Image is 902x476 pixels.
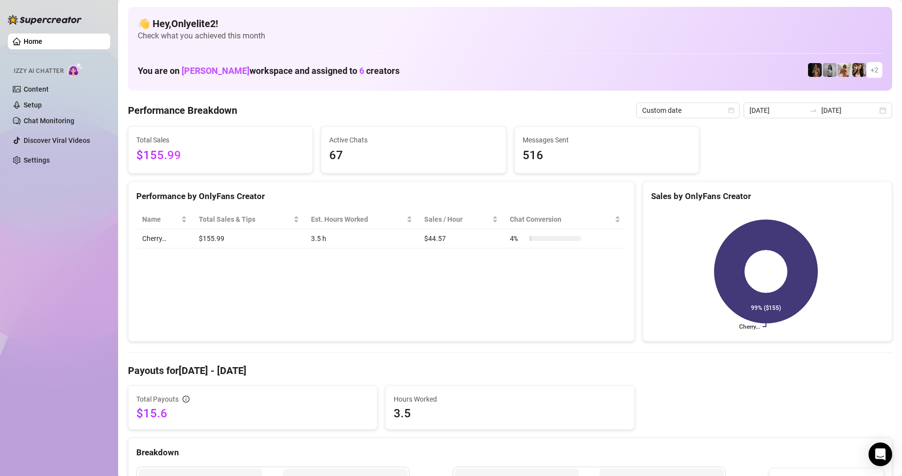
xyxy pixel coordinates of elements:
[642,103,734,118] span: Custom date
[523,146,691,165] span: 516
[424,214,490,225] span: Sales / Hour
[136,135,305,145] span: Total Sales
[138,17,882,31] h4: 👋 Hey, Onlyelite2 !
[418,210,504,229] th: Sales / Hour
[136,146,305,165] span: $155.99
[136,229,193,248] td: Cherry…
[852,63,866,77] img: AdelDahan
[418,229,504,248] td: $44.57
[871,65,878,75] span: + 2
[305,229,418,248] td: 3.5 h
[183,396,189,403] span: info-circle
[24,136,90,144] a: Discover Viral Videos
[136,394,179,405] span: Total Payouts
[329,135,498,145] span: Active Chats
[311,214,404,225] div: Est. Hours Worked
[24,117,74,125] a: Chat Monitoring
[24,156,50,164] a: Settings
[138,66,400,76] h1: You are on workspace and assigned to creators
[67,63,83,77] img: AI Chatter
[728,107,734,113] span: calendar
[510,233,526,244] span: 4 %
[821,105,877,116] input: End date
[739,323,760,330] text: Cherry…
[182,66,249,76] span: [PERSON_NAME]
[359,66,364,76] span: 6
[14,67,63,76] span: Izzy AI Chatter
[808,63,822,77] img: the_bohema
[193,210,305,229] th: Total Sales & Tips
[24,85,49,93] a: Content
[838,63,851,77] img: Green
[510,214,613,225] span: Chat Conversion
[809,106,817,114] span: to
[823,63,837,77] img: A
[136,446,884,459] div: Breakdown
[504,210,626,229] th: Chat Conversion
[809,106,817,114] span: swap-right
[24,37,42,45] a: Home
[8,15,82,25] img: logo-BBDzfeDw.svg
[329,146,498,165] span: 67
[142,214,179,225] span: Name
[128,364,892,377] h4: Payouts for [DATE] - [DATE]
[136,190,626,203] div: Performance by OnlyFans Creator
[394,394,626,405] span: Hours Worked
[869,442,892,466] div: Open Intercom Messenger
[128,103,237,117] h4: Performance Breakdown
[523,135,691,145] span: Messages Sent
[394,406,626,421] span: 3.5
[136,406,369,421] span: $15.6
[749,105,806,116] input: Start date
[24,101,42,109] a: Setup
[199,214,291,225] span: Total Sales & Tips
[193,229,305,248] td: $155.99
[136,210,193,229] th: Name
[651,190,884,203] div: Sales by OnlyFans Creator
[138,31,882,41] span: Check what you achieved this month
